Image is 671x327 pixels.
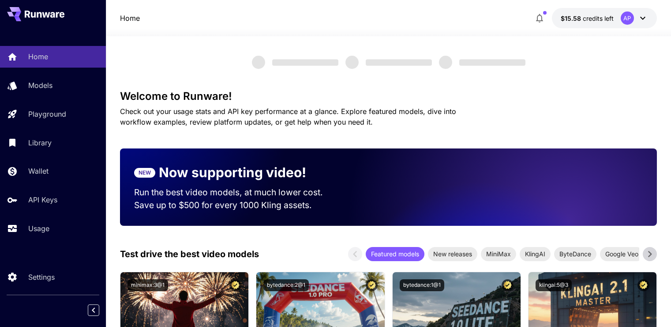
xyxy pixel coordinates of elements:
[600,247,644,261] div: Google Veo
[428,249,477,259] span: New releases
[428,247,477,261] div: New releases
[400,279,444,291] button: bytedance:1@1
[552,8,657,28] button: $15.57548AP
[28,80,52,91] p: Models
[263,279,309,291] button: bytedance:2@1
[520,247,551,261] div: KlingAI
[554,249,596,259] span: ByteDance
[583,15,614,22] span: credits left
[28,194,57,205] p: API Keys
[28,137,52,148] p: Library
[366,249,424,259] span: Featured models
[28,272,55,282] p: Settings
[28,223,49,234] p: Usage
[134,199,340,212] p: Save up to $500 for every 1000 Kling assets.
[159,163,306,183] p: Now supporting video!
[120,107,456,126] span: Check out your usage stats and API key performance at a glance. Explore featured models, dive int...
[120,13,140,23] nav: breadcrumb
[502,279,514,291] button: Certified Model – Vetted for best performance and includes a commercial license.
[366,247,424,261] div: Featured models
[88,304,99,316] button: Collapse sidebar
[127,279,168,291] button: minimax:3@1
[28,51,48,62] p: Home
[481,247,516,261] div: MiniMax
[28,166,49,176] p: Wallet
[94,302,106,318] div: Collapse sidebar
[637,279,649,291] button: Certified Model – Vetted for best performance and includes a commercial license.
[229,279,241,291] button: Certified Model – Vetted for best performance and includes a commercial license.
[600,249,644,259] span: Google Veo
[621,11,634,25] div: AP
[120,247,259,261] p: Test drive the best video models
[481,249,516,259] span: MiniMax
[28,109,66,119] p: Playground
[120,90,657,103] h3: Welcome to Runware!
[120,13,140,23] a: Home
[554,247,596,261] div: ByteDance
[561,14,614,23] div: $15.57548
[366,279,378,291] button: Certified Model – Vetted for best performance and includes a commercial license.
[520,249,551,259] span: KlingAI
[561,15,583,22] span: $15.58
[134,186,340,199] p: Run the best video models, at much lower cost.
[139,169,151,177] p: NEW
[536,279,572,291] button: klingai:5@3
